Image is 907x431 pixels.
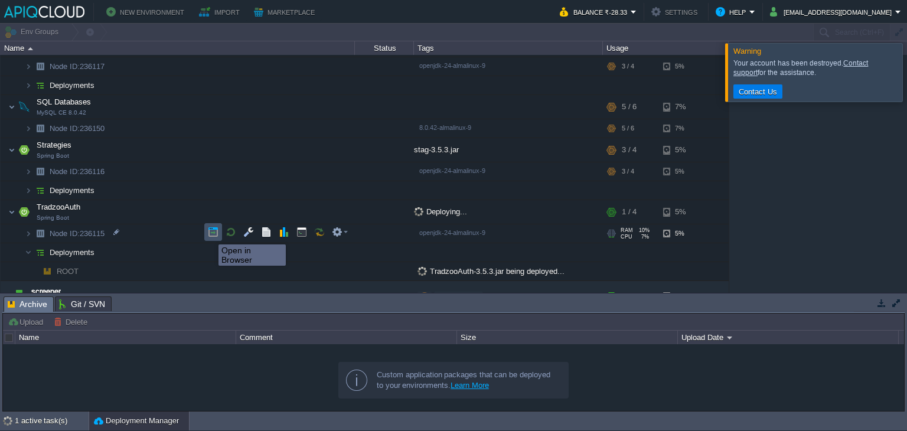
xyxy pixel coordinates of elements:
[622,200,637,224] div: 1 / 4
[48,80,96,90] a: Deployments
[25,119,32,138] img: AMDAwAAAACH5BAEAAAAALAAAAAABAAEAAAICRAEAOw==
[663,138,702,162] div: 5%
[8,316,47,327] button: Upload
[48,123,106,133] span: 236150
[199,5,243,19] button: Import
[622,119,634,138] div: 5 / 6
[16,95,32,119] img: AMDAwAAAACH5BAEAAAAALAAAAAABAAEAAAICRAEAOw==
[48,166,106,177] span: 236116
[4,6,84,18] img: APIQCloud
[35,97,93,107] span: SQL Databases
[32,243,48,262] img: AMDAwAAAACH5BAEAAAAALAAAAAABAAEAAAICRAEAOw==
[48,247,96,257] a: Deployments
[663,95,702,119] div: 7%
[419,167,485,174] span: openjdk-24-almalinux-9
[59,297,105,311] span: Git / SVN
[414,207,467,216] span: Deploying...
[622,281,641,313] div: 7 / 16
[1,41,354,55] div: Name
[16,138,32,162] img: AMDAwAAAACH5BAEAAAAALAAAAAABAAEAAAICRAEAOw==
[48,61,106,71] span: 236117
[663,200,702,224] div: 5%
[32,76,48,94] img: AMDAwAAAACH5BAEAAAAALAAAAAABAAEAAAICRAEAOw==
[355,281,414,313] div: Running
[770,5,895,19] button: [EMAIL_ADDRESS][DOMAIN_NAME]
[94,415,179,427] button: Deployment Manager
[419,229,485,236] span: openjdk-24-almalinux-9
[54,316,91,327] button: Delete
[458,331,677,344] div: Size
[560,5,631,19] button: Balance ₹-28.33
[50,229,80,238] span: Node ID:
[25,243,32,262] img: AMDAwAAAACH5BAEAAAAALAAAAAABAAEAAAICRAEAOw==
[663,224,702,243] div: 5%
[31,286,61,298] a: screener
[32,262,39,280] img: AMDAwAAAACH5BAEAAAAALAAAAAABAAEAAAICRAEAOw==
[37,109,86,116] span: MySQL CE 8.0.42
[32,119,48,138] img: AMDAwAAAACH5BAEAAAAALAAAAAABAAEAAAICRAEAOw==
[622,162,634,181] div: 3 / 4
[32,162,48,181] img: AMDAwAAAACH5BAEAAAAALAAAAAABAAEAAAICRAEAOw==
[35,97,93,106] a: SQL DatabasesMySQL CE 8.0.42
[417,267,565,276] span: TradzooAuth-3.5.3.jar being deployed...
[733,47,761,55] span: Warning
[28,47,33,50] img: AMDAwAAAACH5BAEAAAAALAAAAAABAAEAAAICRAEAOw==
[35,141,73,149] a: StrategiesSpring Boot
[621,234,632,240] span: CPU
[32,57,48,76] img: AMDAwAAAACH5BAEAAAAALAAAAAABAAEAAAICRAEAOw==
[16,200,32,224] img: AMDAwAAAACH5BAEAAAAALAAAAAABAAEAAAICRAEAOw==
[11,281,27,313] img: AMDAwAAAACH5BAEAAAAALAAAAAABAAEAAAICRAEAOw==
[25,162,32,181] img: AMDAwAAAACH5BAEAAAAALAAAAAABAAEAAAICRAEAOw==
[15,412,89,430] div: 1 active task(s)
[663,57,702,76] div: 5%
[414,138,603,162] div: stag-3.5.3.jar
[716,5,749,19] button: Help
[32,224,48,243] img: AMDAwAAAACH5BAEAAAAALAAAAAABAAEAAAICRAEAOw==
[56,266,80,276] span: ROOT
[39,262,56,280] img: AMDAwAAAACH5BAEAAAAALAAAAAABAAEAAAICRAEAOw==
[221,246,283,265] div: Open in Browser
[106,5,188,19] button: New Environment
[16,331,236,344] div: Name
[451,381,489,390] a: Learn More
[1,281,10,313] img: AMDAwAAAACH5BAEAAAAALAAAAAABAAEAAAICRAEAOw==
[50,124,80,133] span: Node ID:
[25,181,32,200] img: AMDAwAAAACH5BAEAAAAALAAAAAABAAEAAAICRAEAOw==
[50,167,80,176] span: Node ID:
[48,228,106,239] a: Node ID:236115
[48,61,106,71] a: Node ID:236117
[603,41,728,55] div: Usage
[48,123,106,133] a: Node ID:236150
[663,162,702,181] div: 5%
[25,76,32,94] img: AMDAwAAAACH5BAEAAAAALAAAAAABAAEAAAICRAEAOw==
[237,331,456,344] div: Comment
[415,41,602,55] div: Tags
[355,41,413,55] div: Status
[8,138,15,162] img: AMDAwAAAACH5BAEAAAAALAAAAAABAAEAAAICRAEAOw==
[434,292,483,302] div: tradzoo2021
[663,119,702,138] div: 7%
[622,138,637,162] div: 3 / 4
[35,202,82,212] span: TradzooAuth
[48,228,106,239] span: 236115
[622,57,634,76] div: 3 / 4
[638,227,650,233] span: 10%
[621,227,633,233] span: RAM
[254,5,318,19] button: Marketplace
[663,281,702,313] div: 8%
[8,200,15,224] img: AMDAwAAAACH5BAEAAAAALAAAAAABAAEAAAICRAEAOw==
[25,57,32,76] img: AMDAwAAAACH5BAEAAAAALAAAAAABAAEAAAICRAEAOw==
[678,331,898,344] div: Upload Date
[32,181,48,200] img: AMDAwAAAACH5BAEAAAAALAAAAAABAAEAAAICRAEAOw==
[48,166,106,177] a: Node ID:236116
[37,214,69,221] span: Spring Boot
[25,224,32,243] img: AMDAwAAAACH5BAEAAAAALAAAAAABAAEAAAICRAEAOw==
[35,140,73,150] span: Strategies
[48,185,96,195] a: Deployments
[735,86,781,97] button: Contact Us
[50,62,80,71] span: Node ID:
